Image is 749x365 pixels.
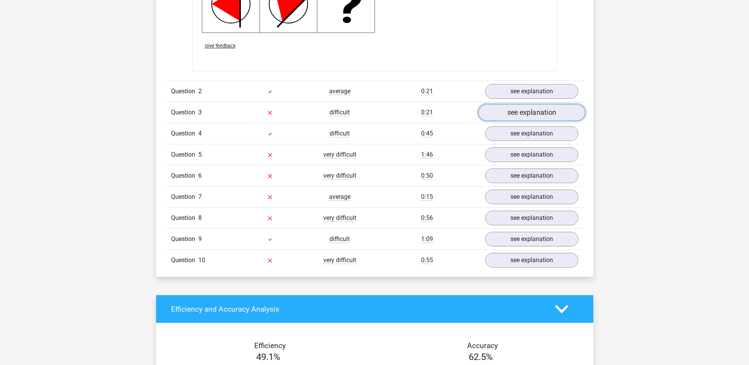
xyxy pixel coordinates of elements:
[485,190,578,204] a: see explanation
[171,150,198,159] span: Question
[171,341,369,350] h4: Efficiency
[205,43,235,49] span: Give feedback
[329,109,350,116] span: difficult
[421,172,433,180] span: 0:50
[198,88,202,95] span: 2
[329,88,351,95] span: average
[421,151,433,159] span: 1:46
[421,235,433,243] span: 1:09
[171,235,198,244] span: Question
[198,109,202,116] span: 3
[329,235,350,243] span: difficult
[384,341,581,350] h4: Accuracy
[421,130,433,137] span: 0:45
[198,151,202,158] span: 5
[171,305,543,314] h4: Efficiency and Accuracy Analysis
[485,253,578,268] a: see explanation
[469,352,493,362] span: 62.5%
[323,172,356,180] span: very difficult
[329,193,351,201] span: average
[198,172,202,179] span: 6
[198,235,202,243] span: 9
[198,130,202,137] span: 4
[171,171,198,180] span: Question
[171,192,198,201] span: Question
[323,256,356,264] span: very difficult
[198,256,205,264] span: 10
[171,108,198,117] span: Question
[198,193,202,200] span: 7
[329,130,350,137] span: difficult
[485,84,578,99] a: see explanation
[171,87,198,96] span: Question
[171,256,198,265] span: Question
[323,151,356,159] span: very difficult
[421,256,433,264] span: 0:55
[171,213,198,223] span: Question
[485,232,578,246] a: see explanation
[256,352,280,362] span: 49.1%
[421,214,433,222] span: 0:56
[485,211,578,225] a: see explanation
[421,109,433,116] span: 0:21
[198,214,202,221] span: 8
[478,104,585,121] a: see explanation
[485,126,578,141] a: see explanation
[323,214,356,222] span: very difficult
[171,129,198,138] span: Question
[421,88,433,95] span: 0:21
[485,147,578,162] a: see explanation
[485,168,578,183] a: see explanation
[421,193,433,201] span: 0:15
